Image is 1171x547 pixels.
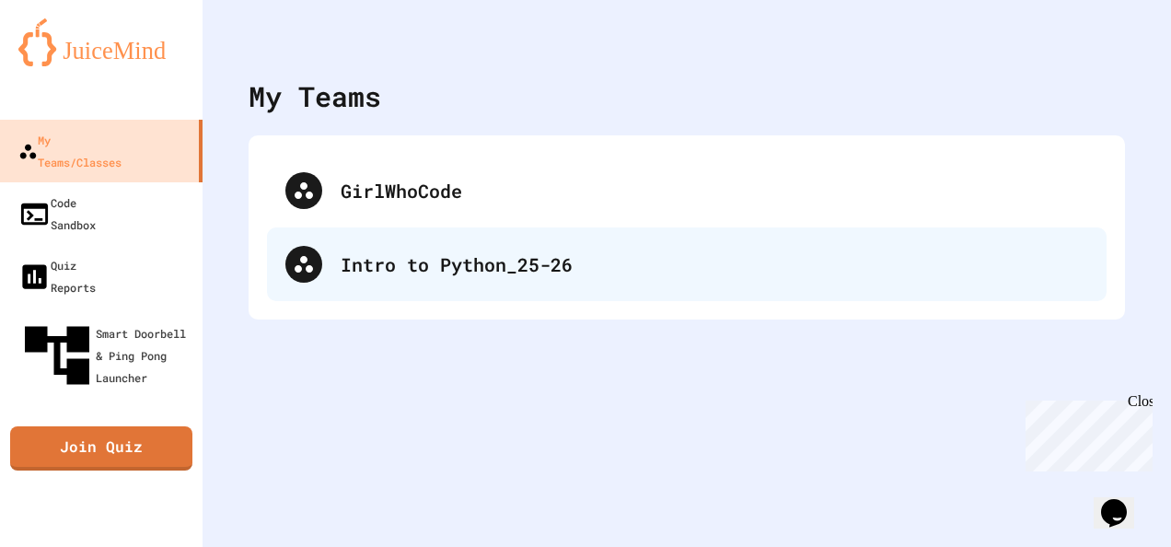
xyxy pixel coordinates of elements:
[1094,473,1153,529] iframe: chat widget
[18,192,96,236] div: Code Sandbox
[18,129,122,173] div: My Teams/Classes
[18,317,195,394] div: Smart Doorbell & Ping Pong Launcher
[1018,393,1153,471] iframe: chat widget
[341,250,1088,278] div: Intro to Python_25-26
[267,154,1107,227] div: GirlWhoCode
[7,7,127,117] div: Chat with us now!Close
[10,426,192,471] a: Join Quiz
[341,177,1088,204] div: GirlWhoCode
[18,254,96,298] div: Quiz Reports
[249,76,381,117] div: My Teams
[18,18,184,66] img: logo-orange.svg
[267,227,1107,301] div: Intro to Python_25-26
